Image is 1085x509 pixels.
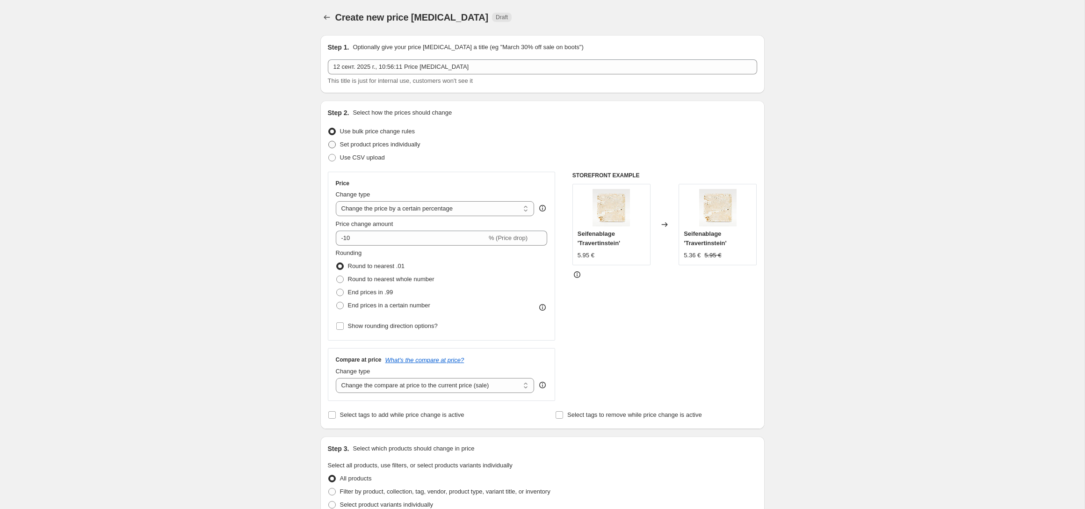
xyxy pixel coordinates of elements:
[336,249,362,256] span: Rounding
[348,276,434,283] span: Round to nearest whole number
[578,230,620,247] span: Seifenablage 'Travertinstein'
[320,11,333,24] button: Price change jobs
[578,251,594,260] div: 5.95 €
[385,356,464,364] button: What's the compare at price?
[572,172,757,179] h6: STOREFRONT EXAMPLE
[328,59,757,74] input: 30% off holiday sale
[353,444,474,453] p: Select which products should change in price
[340,411,464,418] span: Select tags to add while price change is active
[336,368,370,375] span: Change type
[340,128,415,135] span: Use bulk price change rules
[489,234,528,241] span: % (Price drop)
[353,108,452,117] p: Select how the prices should change
[348,289,393,296] span: End prices in .99
[684,251,701,260] div: 5.36 €
[340,475,372,482] span: All products
[328,43,349,52] h2: Step 1.
[684,230,726,247] span: Seifenablage 'Travertinstein'
[340,141,420,148] span: Set product prices individually
[336,220,393,227] span: Price change amount
[348,302,430,309] span: End prices in a certain number
[336,356,382,364] h3: Compare at price
[328,77,473,84] span: This title is just for internal use, customers won't see it
[348,262,405,269] span: Round to nearest .01
[348,322,438,329] span: Show rounding direction options?
[496,14,508,21] span: Draft
[328,108,349,117] h2: Step 2.
[340,154,385,161] span: Use CSV upload
[567,411,702,418] span: Select tags to remove while price change is active
[593,189,630,226] img: Puremetics_Accessoires_Seifenstein_00_80x.jpg
[335,12,489,22] span: Create new price [MEDICAL_DATA]
[704,251,721,260] strike: 5.95 €
[336,180,349,187] h3: Price
[538,204,547,213] div: help
[353,43,583,52] p: Optionally give your price [MEDICAL_DATA] a title (eg "March 30% off sale on boots")
[340,488,550,495] span: Filter by product, collection, tag, vendor, product type, variant title, or inventory
[538,380,547,390] div: help
[328,462,513,469] span: Select all products, use filters, or select products variants individually
[699,189,737,226] img: Puremetics_Accessoires_Seifenstein_00_80x.jpg
[336,191,370,198] span: Change type
[340,501,433,508] span: Select product variants individually
[328,444,349,453] h2: Step 3.
[336,231,487,246] input: -15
